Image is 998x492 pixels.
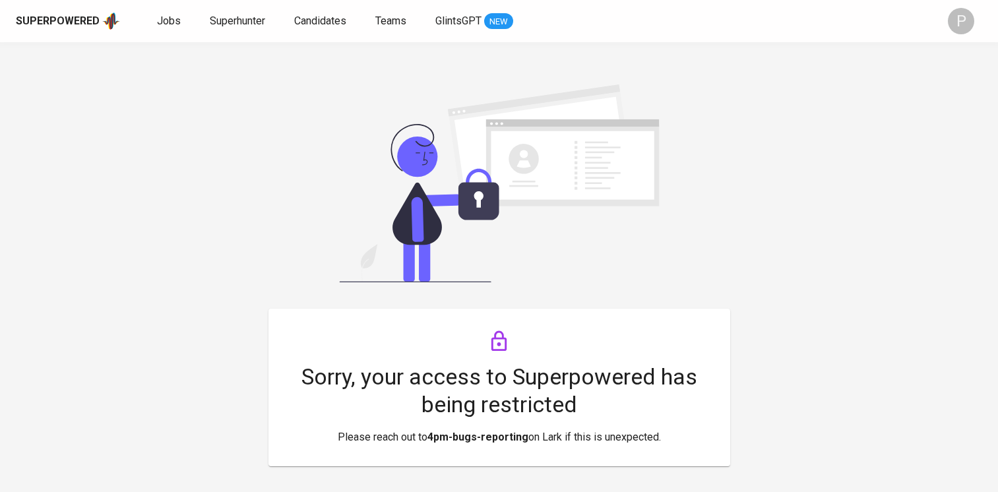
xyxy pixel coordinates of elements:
span: NEW [484,15,513,28]
h4: Sorry, your access to Superpowered has being restricted [290,363,709,419]
a: GlintsGPT NEW [435,13,513,30]
span: GlintsGPT [435,15,482,27]
div: P [948,8,974,34]
span: Candidates [294,15,346,27]
span: Teams [375,15,406,27]
a: Candidates [294,13,349,30]
span: Jobs [157,15,181,27]
b: 4pm-bugs-reporting [427,431,528,443]
a: Superpoweredapp logo [16,11,120,31]
a: Superhunter [210,13,268,30]
div: Superpowered [16,14,100,29]
a: Teams [375,13,409,30]
p: Please reach out to on Lark if this is unexpected. [338,429,661,445]
a: Jobs [157,13,183,30]
img: safe.svg [268,84,730,282]
img: app logo [102,11,120,31]
span: Superhunter [210,15,265,27]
